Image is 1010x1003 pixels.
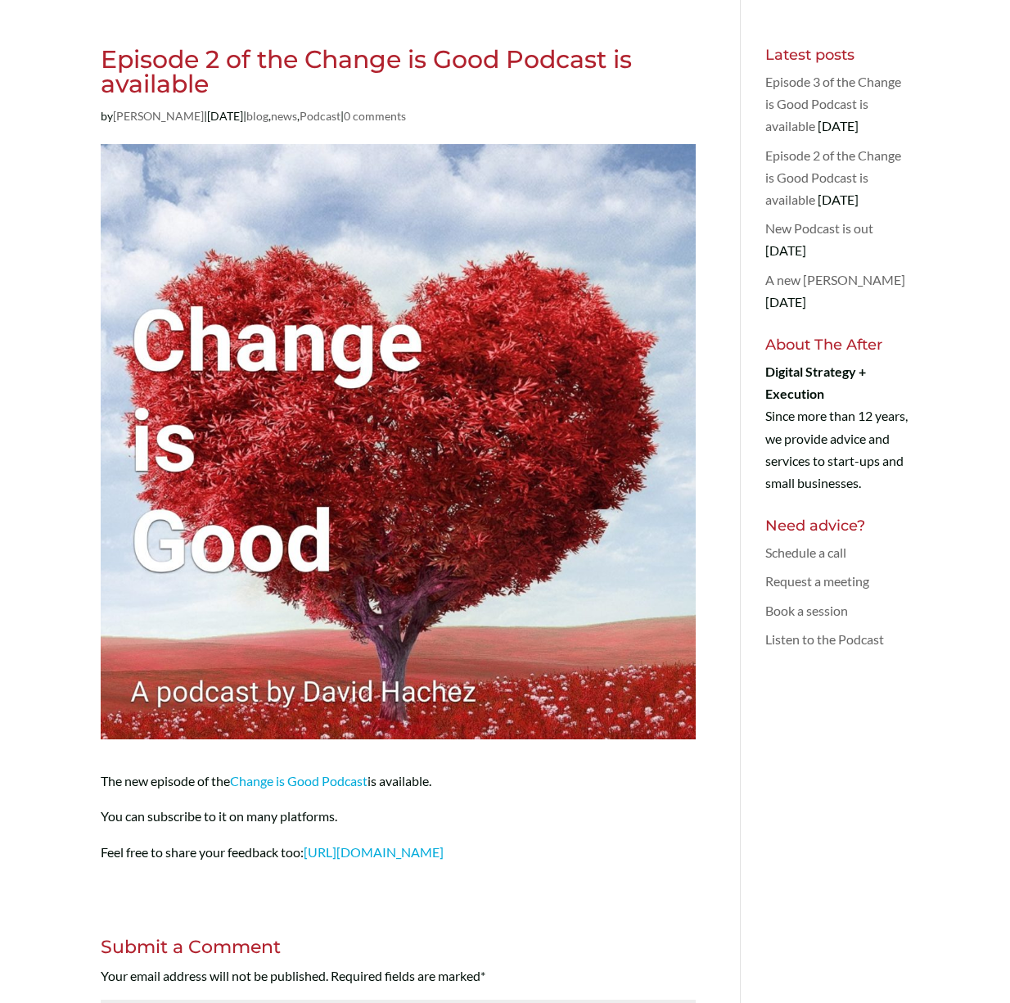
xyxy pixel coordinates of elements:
h4: About The After [765,337,909,360]
p: Feel free to share your feedback too: [101,841,696,863]
span: Required fields are marked [331,968,485,983]
p: by | | , , | [101,105,696,139]
a: Episode 2 of the Change is Good Podcast is available [765,147,901,207]
span: [DATE] [818,192,859,207]
a: Book a session [765,603,848,618]
a: Change is Good Podcast [230,773,367,788]
p: You can subscribe to it on many platforms. [101,805,696,840]
span: Your email address will not be published. [101,968,328,983]
a: Schedule a call [765,544,846,560]
span: [DATE] [765,242,806,258]
span: [DATE] [818,118,859,133]
p: The new episode of the is available. [101,770,696,805]
p: Since more than 12 years, we provide advice and services to start-ups and small businesses. [765,360,909,494]
strong: Digital Strategy + Execution [765,364,866,401]
a: Listen to the Podcast [765,631,884,647]
a: [URL][DOMAIN_NAME] [304,844,444,860]
a: New Podcast is out [765,220,873,236]
span: [DATE] [765,294,806,309]
a: Request a meeting [765,573,869,589]
a: A new [PERSON_NAME] [765,272,905,287]
span: Submit a Comment [101,936,281,958]
h4: Need advice? [765,518,909,541]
